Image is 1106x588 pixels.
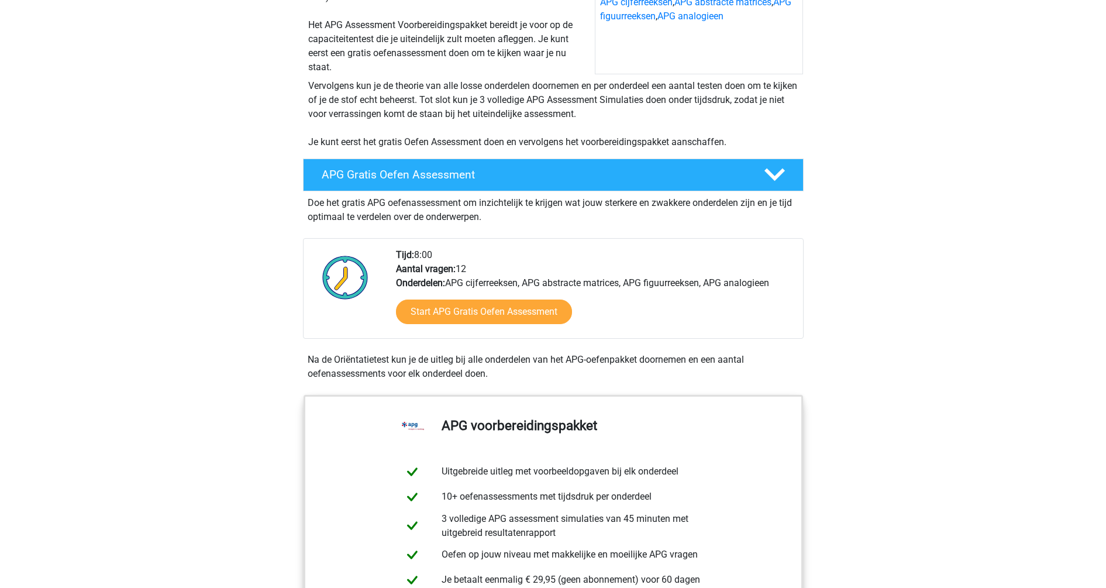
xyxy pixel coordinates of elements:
[322,168,745,181] h4: APG Gratis Oefen Assessment
[387,248,802,338] div: 8:00 12 APG cijferreeksen, APG abstracte matrices, APG figuurreeksen, APG analogieen
[396,263,456,274] b: Aantal vragen:
[396,249,414,260] b: Tijd:
[657,11,723,22] a: APG analogieen
[298,159,808,191] a: APG Gratis Oefen Assessment
[316,248,375,307] img: Klok
[396,277,445,288] b: Onderdelen:
[396,300,572,324] a: Start APG Gratis Oefen Assessment
[303,191,804,224] div: Doe het gratis APG oefenassessment om inzichtelijk te krijgen wat jouw sterkere en zwakkere onder...
[303,353,804,381] div: Na de Oriëntatietest kun je de uitleg bij alle onderdelen van het APG-oefenpakket doornemen en ee...
[304,79,803,149] div: Vervolgens kun je de theorie van alle losse onderdelen doornemen en per onderdeel een aantal test...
